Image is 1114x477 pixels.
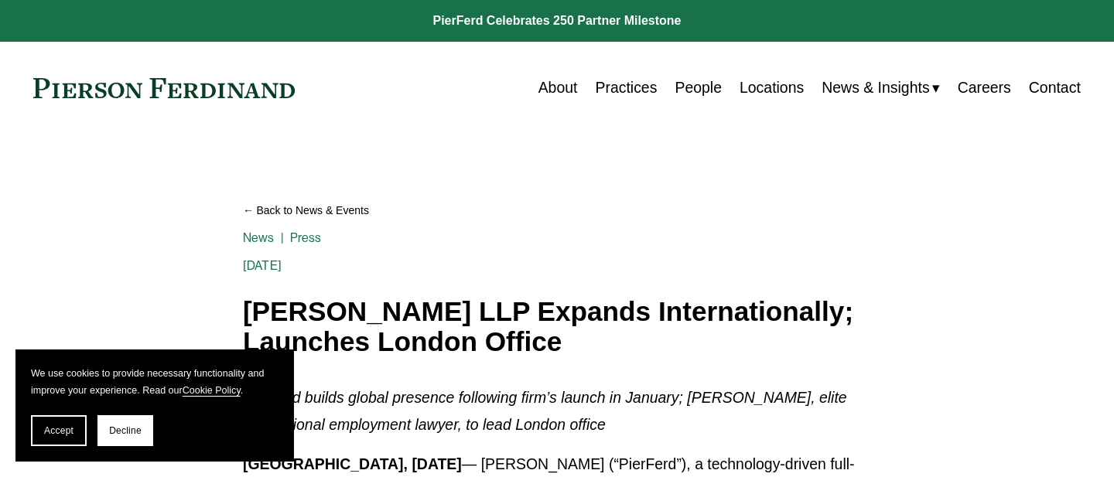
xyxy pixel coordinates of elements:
a: Contact [1029,73,1081,103]
a: People [675,73,722,103]
a: News [243,230,275,245]
span: [DATE] [243,258,282,273]
a: folder dropdown [822,73,939,103]
span: News & Insights [822,74,929,101]
em: PierFerd builds global presence following firm’s launch in January; [PERSON_NAME], elite internat... [243,389,851,433]
a: Locations [740,73,804,103]
a: About [538,73,578,103]
h1: [PERSON_NAME] LLP Expands Internationally; Launches London Office [243,297,871,356]
a: Press [290,230,322,245]
span: Accept [44,425,73,436]
span: Decline [109,425,142,436]
a: Careers [958,73,1011,103]
button: Decline [97,415,153,446]
a: Back to News & Events [243,197,871,224]
a: Practices [595,73,657,103]
section: Cookie banner [15,349,294,462]
p: We use cookies to provide necessary functionality and improve your experience. Read our . [31,365,278,400]
button: Accept [31,415,87,446]
a: Cookie Policy [183,385,241,396]
strong: [GEOGRAPHIC_DATA], [DATE] [243,455,462,472]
